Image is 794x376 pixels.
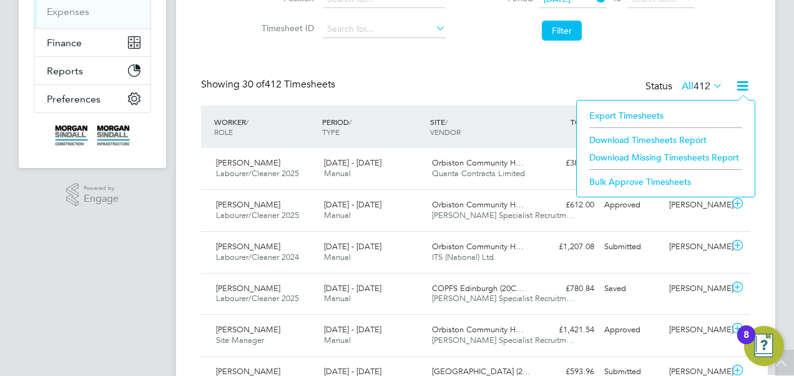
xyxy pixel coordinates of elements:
[534,320,599,340] div: £1,421.54
[349,117,351,127] span: /
[66,183,119,207] a: Powered byEngage
[534,195,599,215] div: £612.00
[216,168,299,179] span: Labourer/Cleaner 2025
[599,320,664,340] div: Approved
[324,283,381,294] span: [DATE] - [DATE]
[583,173,748,190] li: Bulk Approve Timesheets
[324,157,381,168] span: [DATE] - [DATE]
[324,324,381,335] span: [DATE] - [DATE]
[216,210,299,220] span: Labourer/Cleaner 2025
[216,241,280,252] span: [PERSON_NAME]
[432,199,524,210] span: Orbiston Community H…
[216,157,280,168] span: [PERSON_NAME]
[34,57,150,84] button: Reports
[47,93,100,105] span: Preferences
[34,126,151,146] a: Go to home page
[324,335,351,345] span: Manual
[432,324,524,335] span: Orbiston Community H…
[664,195,729,215] div: [PERSON_NAME]
[216,252,299,262] span: Labourer/Cleaner 2024
[743,335,749,351] div: 8
[534,237,599,257] div: £1,207.08
[258,22,314,34] label: Timesheet ID
[432,157,524,168] span: Orbiston Community H…
[324,210,351,220] span: Manual
[211,111,319,143] div: WORKER
[324,241,381,252] span: [DATE] - [DATE]
[432,335,574,345] span: [PERSON_NAME] Specialist Recruitm…
[47,37,82,49] span: Finance
[599,237,664,257] div: Submitted
[319,111,427,143] div: PERIOD
[323,21,446,38] input: Search for...
[571,117,593,127] span: TOTAL
[324,168,351,179] span: Manual
[216,324,280,335] span: [PERSON_NAME]
[216,335,264,345] span: Site Manager
[216,283,280,294] span: [PERSON_NAME]
[55,126,130,146] img: morgansindall-logo-retina.png
[542,21,582,41] button: Filter
[324,293,351,304] span: Manual
[47,6,89,17] a: Expenses
[242,78,335,91] span: 412 Timesheets
[322,127,340,137] span: TYPE
[246,117,248,127] span: /
[445,117,448,127] span: /
[432,293,574,304] span: [PERSON_NAME] Specialist Recruitm…
[242,78,265,91] span: 30 of
[682,80,723,92] label: All
[216,199,280,210] span: [PERSON_NAME]
[201,78,338,91] div: Showing
[694,80,710,92] span: 412
[583,131,748,149] li: Download Timesheets Report
[84,194,119,204] span: Engage
[534,279,599,299] div: £780.84
[84,183,119,194] span: Powered by
[324,199,381,210] span: [DATE] - [DATE]
[427,111,535,143] div: SITE
[583,149,748,166] li: Download Missing Timesheets Report
[432,241,524,252] span: Orbiston Community H…
[432,252,496,262] span: ITS (National) Ltd.
[583,107,748,124] li: Export Timesheets
[599,279,664,299] div: Saved
[645,78,725,96] div: Status
[324,252,351,262] span: Manual
[534,153,599,174] div: £384.16
[432,168,525,179] span: Quanta Contracts Limited
[664,279,729,299] div: [PERSON_NAME]
[432,210,574,220] span: [PERSON_NAME] Specialist Recruitm…
[432,283,524,294] span: COPFS Edinburgh (20C…
[47,65,83,77] span: Reports
[664,320,729,340] div: [PERSON_NAME]
[664,237,729,257] div: [PERSON_NAME]
[34,85,150,112] button: Preferences
[744,326,784,366] button: Open Resource Center, 8 new notifications
[599,195,664,215] div: Approved
[34,29,150,56] button: Finance
[430,127,461,137] span: VENDOR
[214,127,233,137] span: ROLE
[216,293,299,304] span: Labourer/Cleaner 2025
